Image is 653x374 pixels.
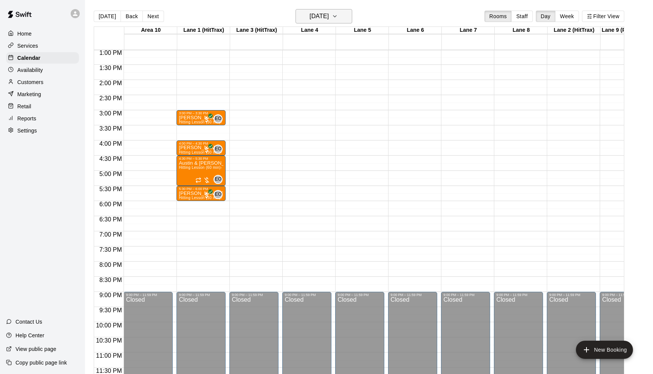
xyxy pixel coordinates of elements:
a: Reports [6,113,79,124]
div: 9:00 PM – 11:59 PM [496,293,541,297]
button: Week [555,11,579,22]
div: 5:30 PM – 6:00 PM [179,187,223,191]
p: Customers [17,78,43,86]
button: add [576,341,633,359]
span: 10:00 PM [94,322,124,329]
div: Availability [6,64,79,76]
span: All customers have paid [203,116,210,123]
span: 6:00 PM [97,201,124,207]
button: Filter View [582,11,624,22]
p: Home [17,30,32,37]
p: Contact Us [15,318,42,326]
div: Eric Opelski [214,114,223,123]
span: 2:00 PM [97,80,124,86]
span: 4:30 PM [97,156,124,162]
span: All customers have paid [203,192,210,199]
div: 5:30 PM – 6:00 PM: Wells Payne [176,186,226,201]
a: Customers [6,76,79,88]
button: [DATE] [296,9,352,23]
p: Copy public page link [15,359,67,366]
span: All customers have paid [203,146,210,154]
div: 4:30 PM – 5:30 PM [179,157,223,161]
span: Hitting Lesson (30 min)- [PERSON_NAME] [179,120,256,124]
span: Eric Opelski [217,114,223,123]
div: 9:00 PM – 11:59 PM [390,293,435,297]
span: 8:00 PM [97,262,124,268]
div: 4:00 PM – 4:30 PM: Wyatt Williams [176,140,226,156]
div: 9:00 PM – 11:59 PM [337,293,382,297]
span: 1:30 PM [97,65,124,71]
span: EO [215,145,221,153]
span: 5:00 PM [97,171,124,177]
span: 5:30 PM [97,186,124,192]
button: Staff [511,11,533,22]
div: Eric Opelski [214,145,223,154]
div: 9:00 PM – 11:59 PM [549,293,594,297]
span: 9:00 PM [97,292,124,298]
div: Lane 3 (HitTrax) [230,27,283,34]
span: EO [215,115,221,123]
span: Eric Opelski [217,145,223,154]
button: Back [121,11,143,22]
a: Retail [6,101,79,112]
span: Eric Opelski [217,190,223,199]
button: Day [536,11,556,22]
span: 3:30 PM [97,125,124,132]
span: 1:00 PM [97,50,124,56]
div: Lane 8 [495,27,548,34]
span: Hitting Lesson (30 min)- [PERSON_NAME] [179,196,256,200]
a: Home [6,28,79,39]
button: [DATE] [94,11,121,22]
button: Rooms [484,11,512,22]
div: 3:00 PM – 3:30 PM [179,111,223,115]
div: Lane 7 [442,27,495,34]
p: Calendar [17,54,40,62]
a: Marketing [6,89,79,100]
span: Eric Opelski [217,175,223,184]
div: 3:00 PM – 3:30 PM: Rockne Pitcher [176,110,226,125]
span: EO [215,191,221,198]
span: 6:30 PM [97,216,124,223]
div: 9:00 PM – 11:59 PM [179,293,223,297]
p: Settings [17,127,37,134]
p: Services [17,42,38,50]
h6: [DATE] [309,11,329,22]
div: Lane 2 (HitTrax) [548,27,600,34]
button: Next [142,11,164,22]
p: Availability [17,66,43,74]
span: EO [215,176,221,183]
div: 9:00 PM – 11:59 PM [232,293,276,297]
div: Lane 1 (HitTrax) [177,27,230,34]
p: Help Center [15,332,44,339]
div: Settings [6,125,79,136]
span: 8:30 PM [97,277,124,283]
p: Reports [17,115,36,122]
span: 4:00 PM [97,140,124,147]
span: 3:00 PM [97,110,124,117]
span: 10:30 PM [94,337,124,344]
span: Recurring event [195,177,201,183]
div: 4:00 PM – 4:30 PM [179,142,223,145]
div: Lane 6 [389,27,442,34]
div: 4:30 PM – 5:30 PM: Austin & Braxton Dooley [176,156,226,186]
span: 11:30 PM [94,368,124,374]
div: Eric Opelski [214,175,223,184]
div: Lane 4 [283,27,336,34]
span: Hitting Lesson (30 min)- [PERSON_NAME] [179,150,256,154]
a: Services [6,40,79,51]
p: View public page [15,345,56,353]
div: 9:00 PM – 11:59 PM [443,293,488,297]
span: 11:00 PM [94,352,124,359]
div: Lane 5 [336,27,389,34]
p: Retail [17,103,31,110]
span: 7:00 PM [97,231,124,238]
a: Calendar [6,52,79,64]
span: 2:30 PM [97,95,124,101]
span: 9:30 PM [97,307,124,313]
